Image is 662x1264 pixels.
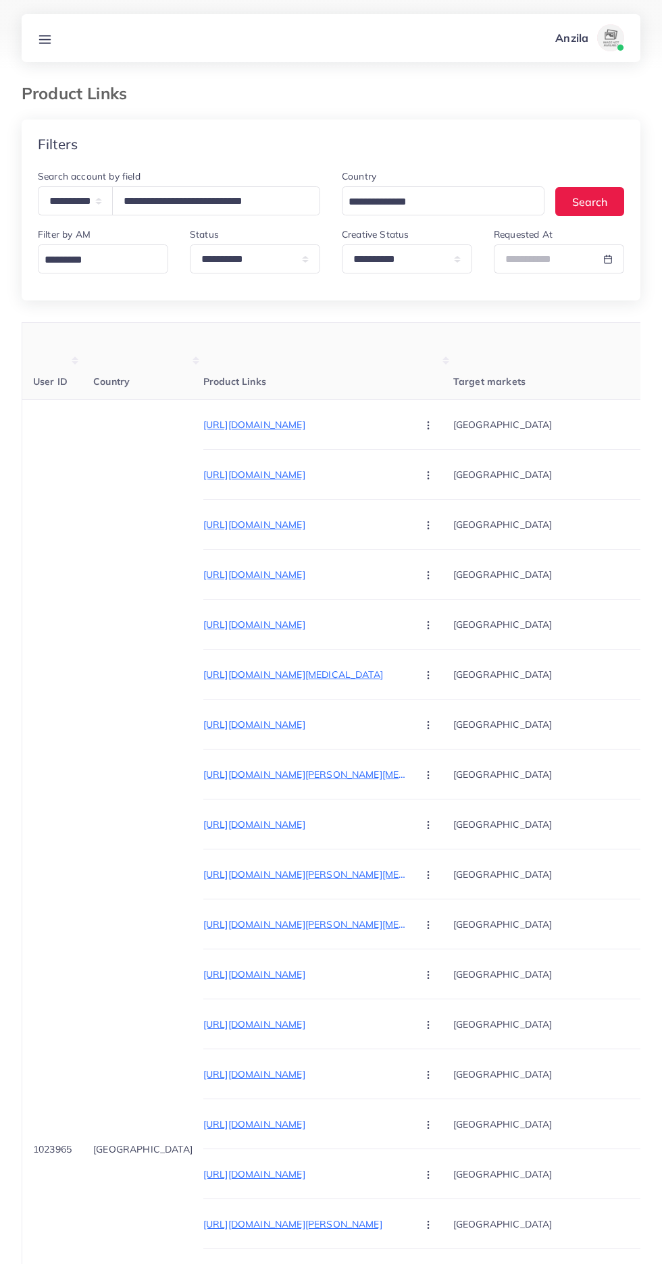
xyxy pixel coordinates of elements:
[38,136,78,153] h4: Filters
[203,766,406,783] p: [URL][DOMAIN_NAME][PERSON_NAME][MEDICAL_DATA]
[38,244,168,273] div: Search for option
[453,909,656,939] p: [GEOGRAPHIC_DATA]
[203,467,406,483] p: [URL][DOMAIN_NAME]
[342,186,544,215] div: Search for option
[453,709,656,739] p: [GEOGRAPHIC_DATA]
[453,375,526,388] span: Target markets
[33,1143,72,1155] span: 1023965
[38,169,141,183] label: Search account by field
[453,1109,656,1139] p: [GEOGRAPHIC_DATA]
[453,859,656,889] p: [GEOGRAPHIC_DATA]
[33,375,68,388] span: User ID
[203,916,406,932] p: [URL][DOMAIN_NAME][PERSON_NAME][MEDICAL_DATA]
[453,409,656,440] p: [GEOGRAPHIC_DATA]
[453,959,656,989] p: [GEOGRAPHIC_DATA]
[22,84,138,103] h3: Product Links
[203,666,406,683] p: [URL][DOMAIN_NAME][MEDICAL_DATA]
[203,816,406,833] p: [URL][DOMAIN_NAME]
[453,1059,656,1089] p: [GEOGRAPHIC_DATA]
[453,809,656,839] p: [GEOGRAPHIC_DATA]
[203,1116,406,1132] p: [URL][DOMAIN_NAME]
[342,228,409,241] label: Creative Status
[203,375,266,388] span: Product Links
[93,1141,193,1157] p: [GEOGRAPHIC_DATA]
[203,567,406,583] p: [URL][DOMAIN_NAME]
[203,1166,406,1182] p: [URL][DOMAIN_NAME]
[203,1016,406,1032] p: [URL][DOMAIN_NAME]
[555,187,624,216] button: Search
[203,616,406,633] p: [URL][DOMAIN_NAME]
[453,459,656,490] p: [GEOGRAPHIC_DATA]
[453,559,656,589] p: [GEOGRAPHIC_DATA]
[203,1216,406,1232] p: [URL][DOMAIN_NAME][PERSON_NAME]
[453,609,656,639] p: [GEOGRAPHIC_DATA]
[203,517,406,533] p: [URL][DOMAIN_NAME]
[494,228,553,241] label: Requested At
[203,866,406,883] p: [URL][DOMAIN_NAME][PERSON_NAME][MEDICAL_DATA]
[342,169,376,183] label: Country
[453,759,656,789] p: [GEOGRAPHIC_DATA]
[93,375,130,388] span: Country
[203,417,406,433] p: [URL][DOMAIN_NAME]
[203,716,406,733] p: [URL][DOMAIN_NAME]
[453,1159,656,1189] p: [GEOGRAPHIC_DATA]
[453,1009,656,1039] p: [GEOGRAPHIC_DATA]
[40,250,160,271] input: Search for option
[453,659,656,689] p: [GEOGRAPHIC_DATA]
[453,509,656,539] p: [GEOGRAPHIC_DATA]
[203,1066,406,1082] p: [URL][DOMAIN_NAME]
[38,228,91,241] label: Filter by AM
[190,228,219,241] label: Status
[344,192,527,213] input: Search for option
[203,966,406,982] p: [URL][DOMAIN_NAME]
[453,1209,656,1239] p: [GEOGRAPHIC_DATA]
